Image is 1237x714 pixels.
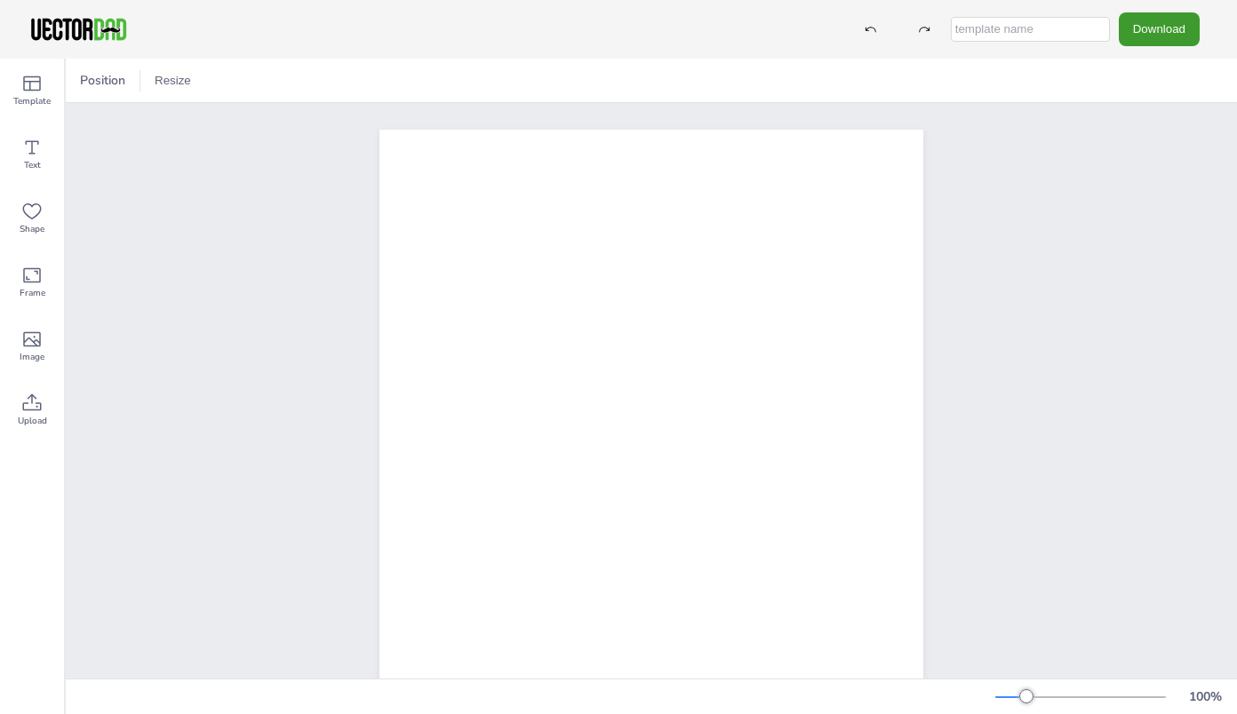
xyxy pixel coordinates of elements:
[1119,12,1200,45] button: Download
[76,72,129,89] span: Position
[1184,688,1226,705] div: 100 %
[951,17,1110,42] input: template name
[13,94,51,108] span: Template
[20,350,44,364] span: Image
[20,286,45,300] span: Frame
[18,414,47,428] span: Upload
[148,67,198,95] button: Resize
[20,222,44,236] span: Shape
[24,158,41,172] span: Text
[28,16,129,43] img: VectorDad-1.png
